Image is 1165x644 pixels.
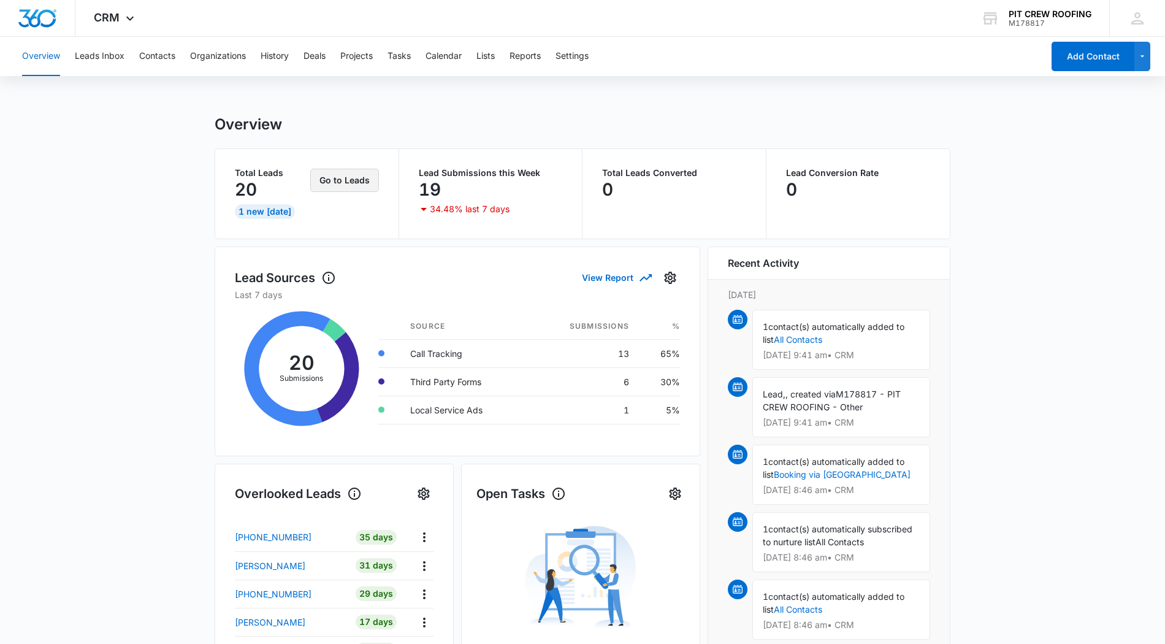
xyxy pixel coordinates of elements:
[75,37,124,76] button: Leads Inbox
[529,313,639,340] th: Submissions
[235,559,346,572] a: [PERSON_NAME]
[388,37,411,76] button: Tasks
[419,180,441,199] p: 19
[414,585,434,604] button: Actions
[426,37,462,76] button: Calendar
[400,396,529,424] td: Local Service Ads
[763,321,768,332] span: 1
[235,485,362,503] h1: Overlooked Leads
[774,334,822,345] a: All Contacts
[763,591,768,602] span: 1
[22,37,60,76] button: Overview
[763,351,920,359] p: [DATE] 9:41 am • CRM
[763,524,768,534] span: 1
[665,484,685,504] button: Settings
[1052,42,1134,71] button: Add Contact
[763,321,904,345] span: contact(s) automatically added to list
[235,269,336,287] h1: Lead Sources
[400,339,529,367] td: Call Tracking
[235,588,311,600] p: [PHONE_NUMBER]
[763,389,785,399] span: Lead,
[235,531,311,543] p: [PHONE_NUMBER]
[235,588,346,600] a: [PHONE_NUMBER]
[400,313,529,340] th: Source
[400,367,529,396] td: Third Party Forms
[356,530,397,545] div: 35 Days
[414,613,434,632] button: Actions
[235,288,680,301] p: Last 7 days
[815,537,864,547] span: All Contacts
[235,559,305,572] p: [PERSON_NAME]
[763,553,920,562] p: [DATE] 8:46 am • CRM
[1009,19,1091,28] div: account id
[582,267,651,288] button: View Report
[639,339,680,367] td: 65%
[476,485,566,503] h1: Open Tasks
[1009,9,1091,19] div: account name
[235,531,346,543] a: [PHONE_NUMBER]
[763,456,768,467] span: 1
[728,288,930,301] p: [DATE]
[763,621,920,629] p: [DATE] 8:46 am • CRM
[763,591,904,615] span: contact(s) automatically added to list
[340,37,373,76] button: Projects
[774,469,911,480] a: Booking via [GEOGRAPHIC_DATA]
[356,558,397,573] div: 31 Days
[414,556,434,575] button: Actions
[763,524,912,547] span: contact(s) automatically subscribed to nurture list
[235,204,295,219] div: 1 New [DATE]
[529,339,639,367] td: 13
[602,180,613,199] p: 0
[430,205,510,213] p: 34.48% last 7 days
[774,604,822,615] a: All Contacts
[639,396,680,424] td: 5%
[235,180,257,199] p: 20
[190,37,246,76] button: Organizations
[414,484,434,504] button: Settings
[602,169,746,177] p: Total Leads Converted
[139,37,175,76] button: Contacts
[414,527,434,546] button: Actions
[786,180,797,199] p: 0
[419,169,563,177] p: Lead Submissions this Week
[660,268,680,288] button: Settings
[529,367,639,396] td: 6
[728,256,799,270] h6: Recent Activity
[529,396,639,424] td: 1
[356,615,397,629] div: 17 Days
[356,586,397,601] div: 29 Days
[310,169,379,192] button: Go to Leads
[785,389,836,399] span: , created via
[763,486,920,494] p: [DATE] 8:46 am • CRM
[304,37,326,76] button: Deals
[510,37,541,76] button: Reports
[235,169,308,177] p: Total Leads
[310,175,379,185] a: Go to Leads
[639,367,680,396] td: 30%
[94,11,120,24] span: CRM
[235,616,346,629] a: [PERSON_NAME]
[261,37,289,76] button: History
[215,115,282,134] h1: Overview
[556,37,589,76] button: Settings
[763,456,904,480] span: contact(s) automatically added to list
[763,418,920,427] p: [DATE] 9:41 am • CRM
[639,313,680,340] th: %
[476,37,495,76] button: Lists
[786,169,931,177] p: Lead Conversion Rate
[235,616,305,629] p: [PERSON_NAME]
